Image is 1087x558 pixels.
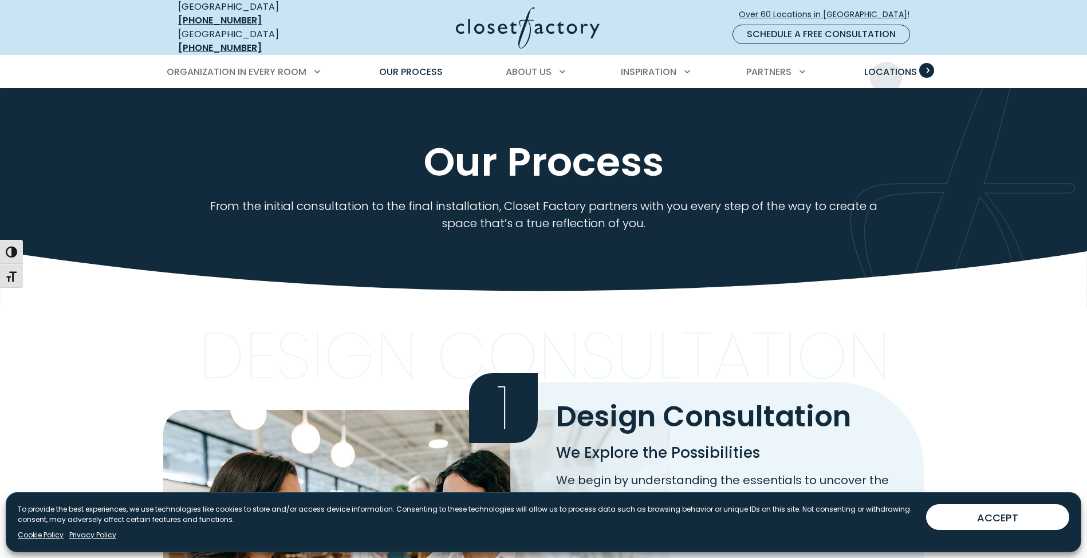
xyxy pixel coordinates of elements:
span: About Us [506,65,552,78]
p: To provide the best experiences, we use technologies like cookies to store and/or access device i... [18,504,917,525]
a: Privacy Policy [69,530,116,540]
span: Organization in Every Room [167,65,306,78]
span: Our Process [379,65,443,78]
div: [GEOGRAPHIC_DATA] [178,27,344,55]
nav: Primary Menu [159,56,928,88]
a: [PHONE_NUMBER] [178,41,262,54]
button: ACCEPT [926,504,1069,530]
a: [PHONE_NUMBER] [178,14,262,27]
h1: Our Process [176,140,911,184]
p: From the initial consultation to the final installation, Closet Factory partners with you every s... [207,197,880,232]
span: Locations [864,65,917,78]
a: Over 60 Locations in [GEOGRAPHIC_DATA]! [738,5,919,25]
span: We Explore the Possibilities [556,442,760,463]
p: Design Consultation [199,331,890,381]
span: Design Consultation [556,396,851,437]
span: Partners [746,65,791,78]
p: We begin by understanding the essentials to uncover the potential of your space – inventorying it... [556,472,910,523]
img: Closet Factory Logo [456,7,600,49]
a: Schedule a Free Consultation [732,25,910,44]
span: Inspiration [621,65,676,78]
span: 1 [469,373,538,443]
span: Over 60 Locations in [GEOGRAPHIC_DATA]! [739,9,919,21]
a: Cookie Policy [18,530,64,540]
